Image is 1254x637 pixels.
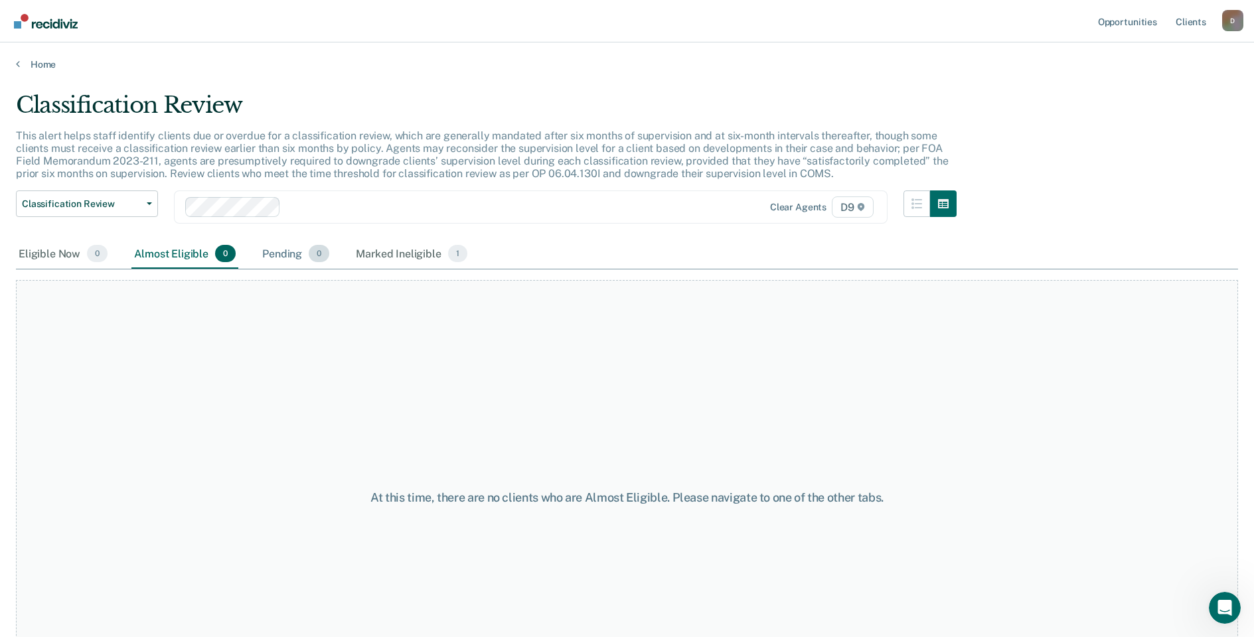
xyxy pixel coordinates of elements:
[14,14,78,29] img: Recidiviz
[16,190,158,217] button: Classification Review
[16,129,949,180] p: This alert helps staff identify clients due or overdue for a classification review, which are gen...
[16,240,110,269] div: Eligible Now0
[448,245,467,262] span: 1
[322,490,933,505] div: At this time, there are no clients who are Almost Eligible. Please navigate to one of the other t...
[260,240,332,269] div: Pending0
[770,202,826,213] div: Clear agents
[1222,10,1243,31] div: D
[87,245,108,262] span: 0
[215,245,236,262] span: 0
[309,245,329,262] span: 0
[832,196,874,218] span: D9
[1209,592,1241,624] iframe: Intercom live chat
[16,58,1238,70] a: Home
[131,240,238,269] div: Almost Eligible0
[353,240,470,269] div: Marked Ineligible1
[22,198,141,210] span: Classification Review
[16,92,957,129] div: Classification Review
[1222,10,1243,31] button: Profile dropdown button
